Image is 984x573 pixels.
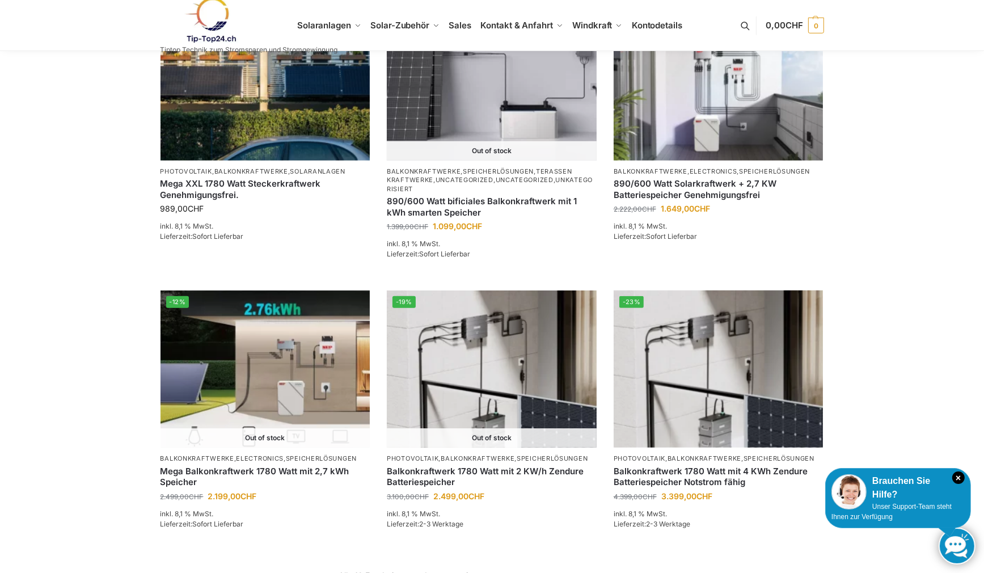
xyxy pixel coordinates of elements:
span: Sofort Lieferbar [419,250,470,258]
span: CHF [189,492,204,501]
span: CHF [415,492,429,501]
span: Sales [449,20,472,31]
span: CHF [188,204,204,213]
a: Solaranlagen [290,167,345,175]
span: 0,00 [766,20,803,31]
bdi: 4.399,00 [614,492,657,501]
a: Electronics [236,454,284,462]
bdi: 1.099,00 [433,221,482,231]
p: , , [161,454,370,463]
a: Balkonkraftwerke [387,167,461,175]
span: CHF [414,222,428,231]
a: Speicherlösungen [286,454,357,462]
bdi: 1.399,00 [387,222,428,231]
p: inkl. 8,1 % MwSt. [161,509,370,519]
img: ASE 1000 Batteriespeicher [387,3,597,161]
a: -21% Out of stockASE 1000 Batteriespeicher [387,3,597,161]
span: Lieferzeit: [387,250,470,258]
a: Uncategorized [496,176,554,184]
a: Balkonkraftwerke [614,167,687,175]
div: Brauchen Sie Hilfe? [831,474,965,502]
img: Customer service [831,474,867,509]
a: Electronics [690,167,737,175]
p: inkl. 8,1 % MwSt. [387,239,597,249]
span: Lieferzeit: [387,520,463,528]
span: Kontodetails [632,20,682,31]
i: Schließen [952,471,965,484]
a: Photovoltaik [161,167,212,175]
bdi: 1.649,00 [661,204,710,213]
a: -23%Zendure-solar-flow-Batteriespeicher für Balkonkraftwerke [614,290,823,448]
span: CHF [241,491,257,501]
a: -12% Out of stockSolaranlage mit 2,7 KW Batteriespeicher Genehmigungsfrei [161,290,370,448]
span: 2-3 Werktage [419,520,463,528]
span: CHF [468,491,484,501]
bdi: 2.499,00 [433,491,484,501]
p: , , [387,454,597,463]
a: Uncategorized [436,176,493,184]
bdi: 2.499,00 [161,492,204,501]
span: CHF [466,221,482,231]
span: Sofort Lieferbar [646,232,697,241]
a: Balkonkraftwerke [441,454,514,462]
a: Mega Balkonkraftwerk 1780 Watt mit 2,7 kWh Speicher [161,466,370,488]
span: CHF [643,492,657,501]
bdi: 2.222,00 [614,205,656,213]
p: , , , , , [387,167,597,193]
a: Photovoltaik [614,454,665,462]
img: Steckerkraftwerk mit 2,7kwh-Speicher [614,3,823,161]
span: 0 [808,18,824,33]
a: Balkonkraftwerke [161,454,234,462]
a: Speicherlösungen [744,454,814,462]
img: Zendure-solar-flow-Batteriespeicher für Balkonkraftwerke [387,290,597,448]
span: Lieferzeit: [161,232,244,241]
span: CHF [785,20,803,31]
a: 0,00CHF 0 [766,9,823,43]
span: Kontakt & Anfahrt [481,20,553,31]
a: Balkonkraftwerk 1780 Watt mit 2 KW/h Zendure Batteriespeicher [387,466,597,488]
span: Sofort Lieferbar [193,232,244,241]
p: inkl. 8,1 % MwSt. [614,509,823,519]
a: Mega XXL 1780 Watt Steckerkraftwerk Genehmigungsfrei. [161,178,370,200]
a: -19% Out of stockZendure-solar-flow-Batteriespeicher für Balkonkraftwerke [387,290,597,448]
span: 2-3 Werktage [646,520,690,528]
span: Lieferzeit: [614,520,690,528]
img: Zendure-solar-flow-Batteriespeicher für Balkonkraftwerke [614,290,823,448]
span: CHF [694,204,710,213]
a: Balkonkraftwerke [668,454,741,462]
span: Lieferzeit: [161,520,244,528]
bdi: 3.100,00 [387,492,429,501]
a: Photovoltaik [387,454,438,462]
a: Speicherlösungen [463,167,534,175]
a: Unkategorisiert [387,176,593,192]
a: Speicherlösungen [739,167,810,175]
p: , , [614,454,823,463]
a: Speicherlösungen [517,454,588,462]
a: 890/600 Watt Solarkraftwerk + 2,7 KW Batteriespeicher Genehmigungsfrei [614,178,823,200]
span: Lieferzeit: [614,232,697,241]
p: inkl. 8,1 % MwSt. [387,509,597,519]
a: Balkonkraftwerk 1780 Watt mit 4 KWh Zendure Batteriespeicher Notstrom fähig [614,466,823,488]
span: Unser Support-Team steht Ihnen zur Verfügung [831,503,952,521]
span: Sofort Lieferbar [193,520,244,528]
a: -26%Steckerkraftwerk mit 2,7kwh-Speicher [614,3,823,161]
p: , , [614,167,823,176]
bdi: 989,00 [161,204,204,213]
img: Solaranlage mit 2,7 KW Batteriespeicher Genehmigungsfrei [161,290,370,448]
img: 2 Balkonkraftwerke [161,3,370,161]
span: CHF [642,205,656,213]
p: , , [161,167,370,176]
span: Windkraft [572,20,612,31]
bdi: 3.399,00 [661,491,712,501]
a: Balkonkraftwerke [214,167,288,175]
span: CHF [696,491,712,501]
p: inkl. 8,1 % MwSt. [161,221,370,231]
a: 890/600 Watt bificiales Balkonkraftwerk mit 1 kWh smarten Speicher [387,196,597,218]
bdi: 2.199,00 [208,491,257,501]
p: inkl. 8,1 % MwSt. [614,221,823,231]
span: Solar-Zubehör [370,20,429,31]
span: Solaranlagen [297,20,351,31]
a: Terassen Kraftwerke [387,167,572,184]
p: Tiptop Technik zum Stromsparen und Stromgewinnung [161,47,338,53]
